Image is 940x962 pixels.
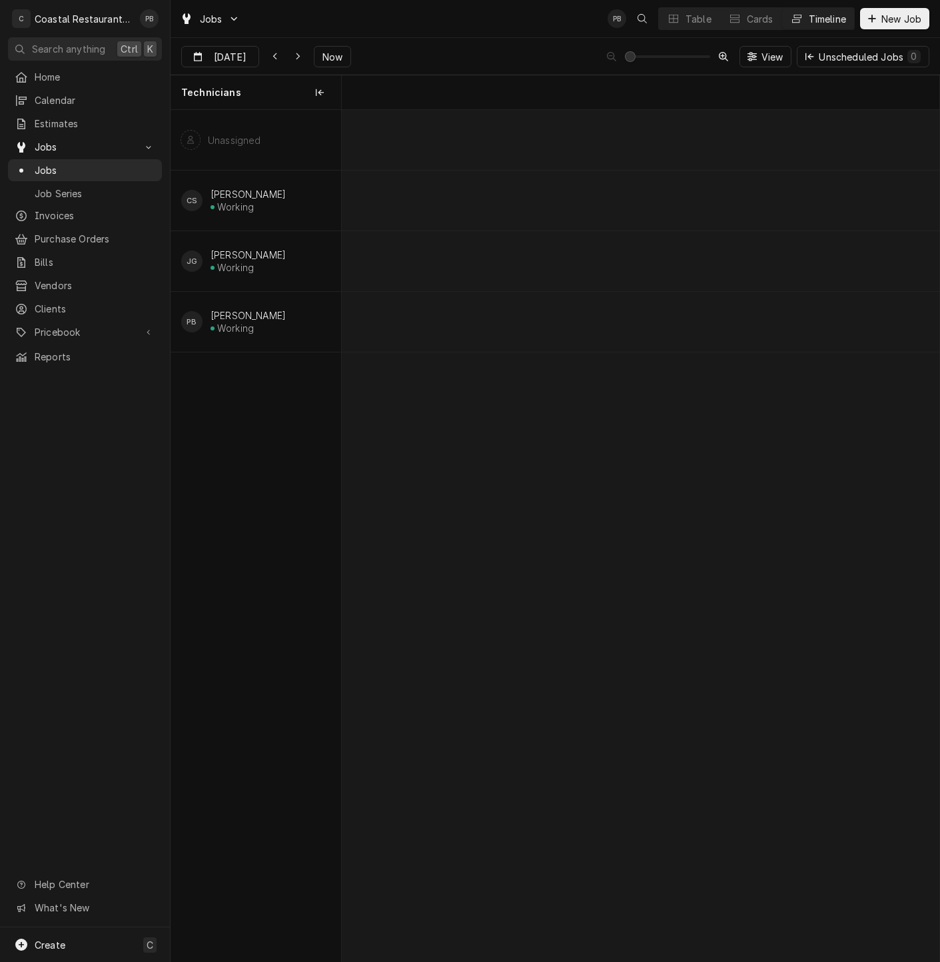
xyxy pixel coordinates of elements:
[797,46,929,67] button: Unscheduled Jobs0
[175,8,245,30] a: Go to Jobs
[211,310,286,321] div: [PERSON_NAME]
[8,251,162,273] a: Bills
[35,255,155,269] span: Bills
[147,938,153,952] span: C
[217,322,254,334] div: Working
[171,75,341,110] div: Technicians column. SPACE for context menu
[8,183,162,205] a: Job Series
[860,8,929,29] button: New Job
[747,12,773,26] div: Cards
[314,46,351,67] button: Now
[208,135,261,146] div: Unassigned
[8,321,162,343] a: Go to Pricebook
[608,9,626,28] div: Phill Blush's Avatar
[8,66,162,88] a: Home
[739,46,792,67] button: View
[320,50,345,64] span: Now
[686,12,711,26] div: Table
[35,187,155,201] span: Job Series
[140,9,159,28] div: Phill Blush's Avatar
[12,9,31,28] div: C
[211,249,286,260] div: [PERSON_NAME]
[181,311,203,332] div: PB
[35,877,154,891] span: Help Center
[35,325,135,339] span: Pricebook
[35,93,155,107] span: Calendar
[181,311,203,332] div: Phill Blush's Avatar
[35,12,133,26] div: Coastal Restaurant Repair
[35,232,155,246] span: Purchase Orders
[121,42,138,56] span: Ctrl
[759,50,786,64] span: View
[35,939,65,951] span: Create
[181,190,203,211] div: Chris Sockriter's Avatar
[879,12,924,26] span: New Job
[8,159,162,181] a: Jobs
[342,110,939,961] div: normal
[35,302,155,316] span: Clients
[181,46,259,67] button: [DATE]
[181,250,203,272] div: James Gatton's Avatar
[171,110,341,961] div: left
[181,250,203,272] div: JG
[35,117,155,131] span: Estimates
[8,346,162,368] a: Reports
[8,228,162,250] a: Purchase Orders
[35,70,155,84] span: Home
[8,298,162,320] a: Clients
[8,205,162,227] a: Invoices
[8,274,162,296] a: Vendors
[35,163,155,177] span: Jobs
[35,278,155,292] span: Vendors
[181,190,203,211] div: CS
[35,350,155,364] span: Reports
[809,12,846,26] div: Timeline
[147,42,153,56] span: K
[632,8,653,29] button: Open search
[8,89,162,111] a: Calendar
[8,897,162,919] a: Go to What's New
[8,37,162,61] button: Search anythingCtrlK
[217,262,254,273] div: Working
[217,201,254,213] div: Working
[35,140,135,154] span: Jobs
[32,42,105,56] span: Search anything
[200,12,223,26] span: Jobs
[910,49,918,63] div: 0
[819,50,921,64] div: Unscheduled Jobs
[211,189,286,200] div: [PERSON_NAME]
[608,9,626,28] div: PB
[8,873,162,895] a: Go to Help Center
[140,9,159,28] div: PB
[35,901,154,915] span: What's New
[8,136,162,158] a: Go to Jobs
[8,113,162,135] a: Estimates
[35,209,155,223] span: Invoices
[181,86,241,99] span: Technicians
